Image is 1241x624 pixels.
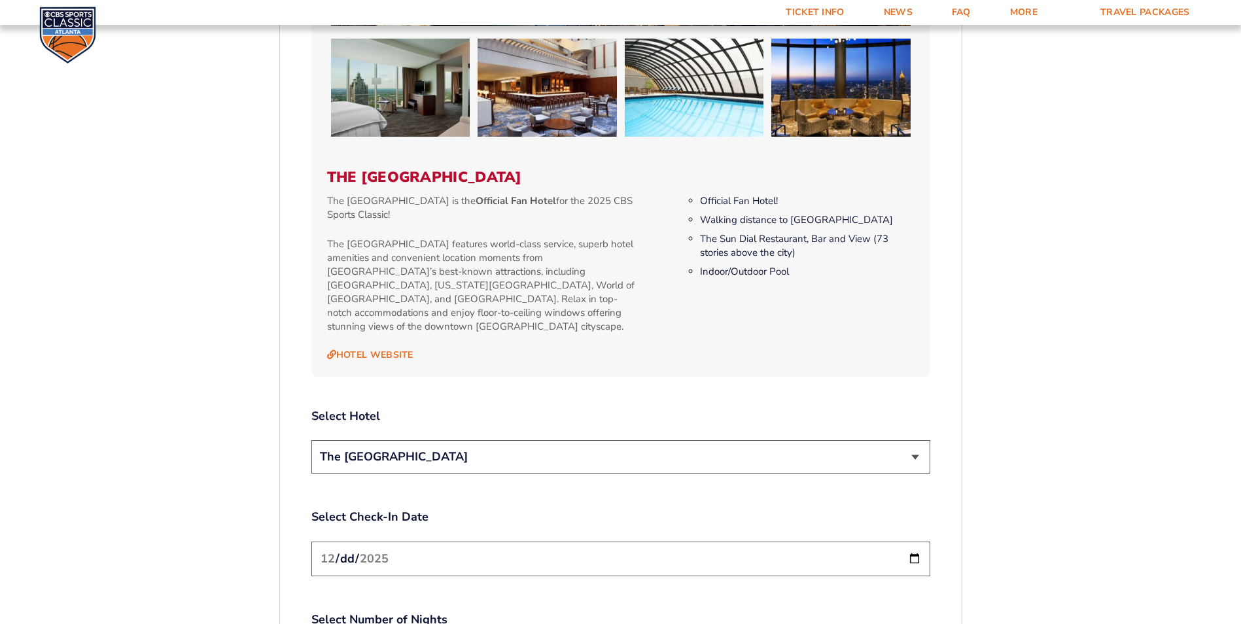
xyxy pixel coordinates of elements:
a: Hotel Website [327,349,413,361]
label: Select Check-In Date [311,509,930,525]
li: Indoor/Outdoor Pool [700,265,914,279]
img: The Westin Peachtree Plaza Atlanta [771,39,911,137]
label: Select Hotel [311,408,930,425]
li: The Sun Dial Restaurant, Bar and View (73 stories above the city) [700,232,914,260]
p: The [GEOGRAPHIC_DATA] features world-class service, superb hotel amenities and convenient locatio... [327,237,640,334]
li: Walking distance to [GEOGRAPHIC_DATA] [700,213,914,227]
img: The Westin Peachtree Plaza Atlanta [331,39,470,137]
p: The [GEOGRAPHIC_DATA] is the for the 2025 CBS Sports Classic! [327,194,640,222]
h3: The [GEOGRAPHIC_DATA] [327,169,915,186]
img: The Westin Peachtree Plaza Atlanta [478,39,617,137]
strong: Official Fan Hotel [476,194,556,207]
img: CBS Sports Classic [39,7,96,63]
img: The Westin Peachtree Plaza Atlanta [625,39,764,137]
li: Official Fan Hotel! [700,194,914,208]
